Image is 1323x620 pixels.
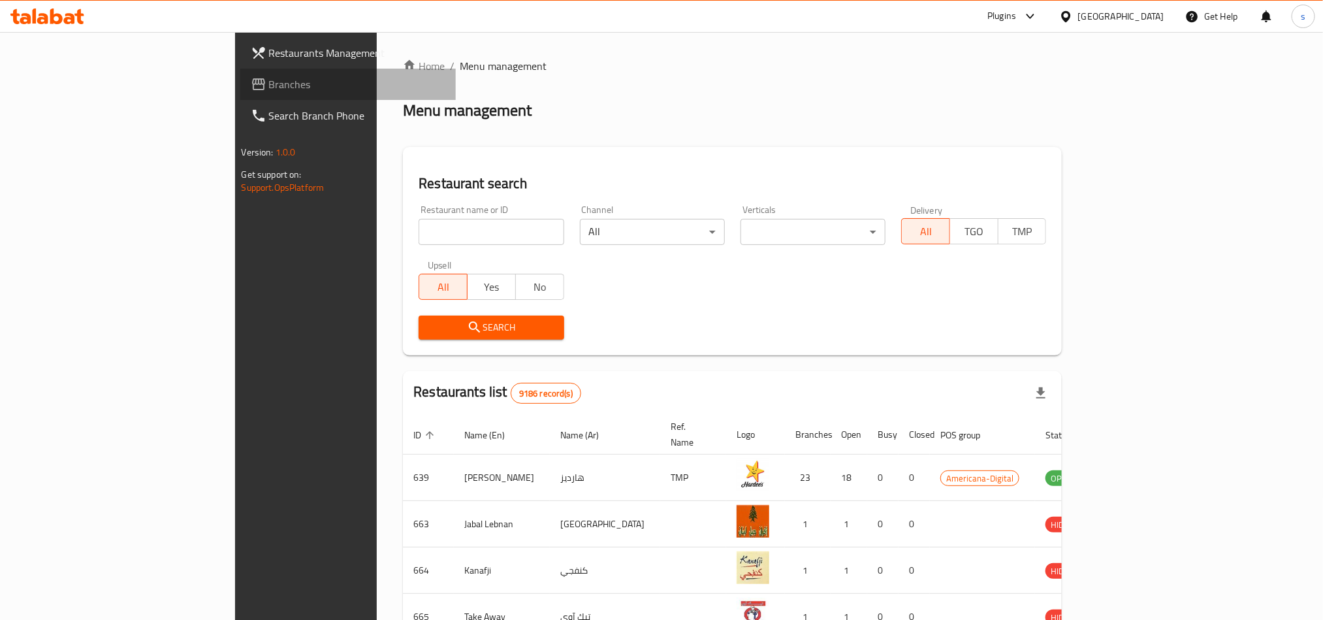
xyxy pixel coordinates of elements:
[550,455,660,501] td: هارديز
[1025,378,1057,409] div: Export file
[521,278,559,297] span: No
[831,547,867,594] td: 1
[242,179,325,196] a: Support.OpsPlatform
[464,427,522,443] span: Name (En)
[429,319,553,336] span: Search
[550,501,660,547] td: [GEOGRAPHIC_DATA]
[726,415,785,455] th: Logo
[467,274,516,300] button: Yes
[785,547,831,594] td: 1
[413,382,581,404] h2: Restaurants list
[867,501,899,547] td: 0
[454,547,550,594] td: Kanafji
[413,427,438,443] span: ID
[1045,517,1085,532] div: HIDDEN
[454,455,550,501] td: [PERSON_NAME]
[1301,9,1305,24] span: s
[785,415,831,455] th: Branches
[454,501,550,547] td: Jabal Lebnan
[242,144,274,161] span: Version:
[419,174,1046,193] h2: Restaurant search
[276,144,296,161] span: 1.0.0
[785,455,831,501] td: 23
[1045,564,1085,579] span: HIDDEN
[737,459,769,491] img: Hardee's
[419,316,564,340] button: Search
[419,274,468,300] button: All
[867,455,899,501] td: 0
[831,455,867,501] td: 18
[907,222,945,241] span: All
[671,419,710,450] span: Ref. Name
[580,219,725,245] div: All
[831,415,867,455] th: Open
[269,76,445,92] span: Branches
[403,58,1062,74] nav: breadcrumb
[955,222,993,241] span: TGO
[269,45,445,61] span: Restaurants Management
[737,505,769,538] img: Jabal Lebnan
[240,37,456,69] a: Restaurants Management
[899,547,930,594] td: 0
[987,8,1016,24] div: Plugins
[899,415,930,455] th: Closed
[403,100,532,121] h2: Menu management
[899,501,930,547] td: 0
[831,501,867,547] td: 1
[901,218,950,244] button: All
[949,218,998,244] button: TGO
[1004,222,1042,241] span: TMP
[998,218,1047,244] button: TMP
[1078,9,1164,24] div: [GEOGRAPHIC_DATA]
[741,219,885,245] div: ​
[785,501,831,547] td: 1
[511,387,581,400] span: 9186 record(s)
[424,278,462,297] span: All
[660,455,726,501] td: TMP
[560,427,616,443] span: Name (Ar)
[867,415,899,455] th: Busy
[940,427,997,443] span: POS group
[910,205,943,214] label: Delivery
[899,455,930,501] td: 0
[428,261,452,270] label: Upsell
[1045,470,1077,486] div: OPEN
[515,274,564,300] button: No
[550,547,660,594] td: كنفجي
[737,551,769,584] img: Kanafji
[460,58,547,74] span: Menu management
[242,166,302,183] span: Get support on:
[1045,427,1088,443] span: Status
[1045,471,1077,486] span: OPEN
[1045,517,1085,532] span: HIDDEN
[941,471,1019,486] span: Americana-Digital
[511,383,581,404] div: Total records count
[240,69,456,100] a: Branches
[867,547,899,594] td: 0
[473,278,511,297] span: Yes
[419,219,564,245] input: Search for restaurant name or ID..
[269,108,445,123] span: Search Branch Phone
[240,100,456,131] a: Search Branch Phone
